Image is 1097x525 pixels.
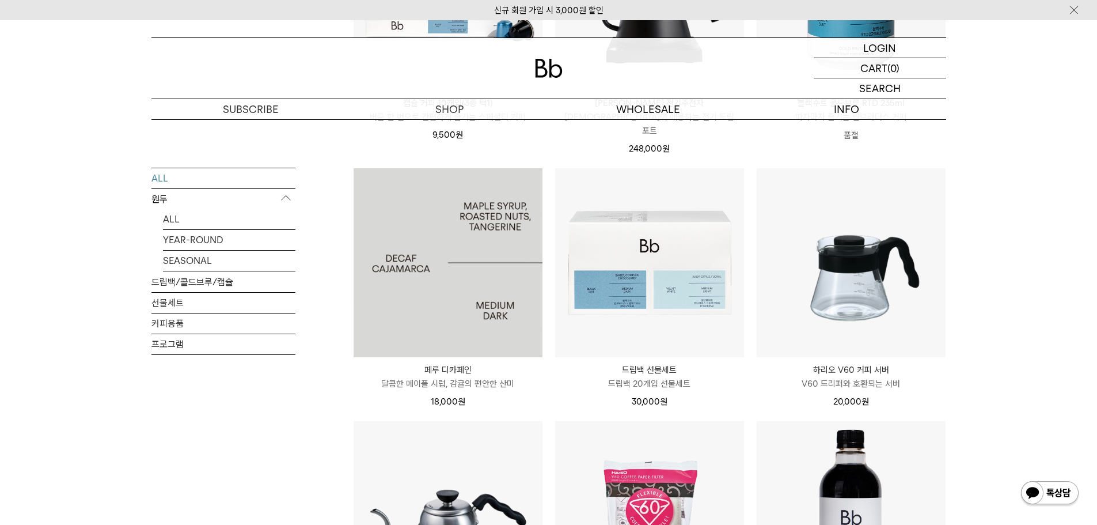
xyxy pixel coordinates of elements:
a: 페루 디카페인 달콤한 메이플 시럽, 감귤의 편안한 산미 [354,363,542,391]
a: SUBSCRIBE [151,99,350,119]
p: 품절 [757,124,946,147]
p: SEARCH [859,78,901,99]
span: 30,000 [632,396,667,407]
a: 페루 디카페인 [354,168,542,357]
span: 원 [861,396,869,407]
p: 하리오 V60 커피 서버 [757,363,946,377]
a: 드립백 선물세트 드립백 20개입 선물세트 [555,363,744,391]
a: SHOP [350,99,549,119]
span: 원 [662,143,670,154]
p: CART [860,58,887,78]
img: 하리오 V60 커피 서버 [757,168,946,357]
a: 선물세트 [151,292,295,312]
a: ALL [163,209,295,229]
a: 하리오 V60 커피 서버 V60 드리퍼와 호환되는 서버 [757,363,946,391]
a: 드립백/콜드브루/캡슐 [151,271,295,292]
span: 원 [660,396,667,407]
img: 카카오톡 채널 1:1 채팅 버튼 [1020,480,1080,508]
p: INFO [747,99,946,119]
span: 18,000 [431,396,465,407]
a: 프로그램 [151,334,295,354]
p: 달콤한 메이플 시럽, 감귤의 편안한 산미 [354,377,542,391]
a: ALL [151,168,295,188]
p: 원두 [151,188,295,209]
img: 1000000082_add2_057.jpg [354,168,542,357]
span: 원 [458,396,465,407]
p: 드립백 선물세트 [555,363,744,377]
p: WHOLESALE [549,99,747,119]
p: [DEMOGRAPHIC_DATA]이 애용하는 전기 드립 포트 [555,110,744,138]
span: 20,000 [833,396,869,407]
span: 원 [455,130,463,140]
a: 커피용품 [151,313,295,333]
p: V60 드리퍼와 호환되는 서버 [757,377,946,391]
img: 드립백 선물세트 [555,168,744,357]
span: 248,000 [629,143,670,154]
p: (0) [887,58,899,78]
a: YEAR-ROUND [163,229,295,250]
a: LOGIN [814,38,946,58]
img: 로고 [535,59,563,78]
a: SEASONAL [163,250,295,270]
p: LOGIN [863,38,896,58]
p: 드립백 20개입 선물세트 [555,377,744,391]
a: 신규 회원 가입 시 3,000원 할인 [494,5,603,16]
a: CART (0) [814,58,946,78]
p: 페루 디카페인 [354,363,542,377]
span: 9,500 [432,130,463,140]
